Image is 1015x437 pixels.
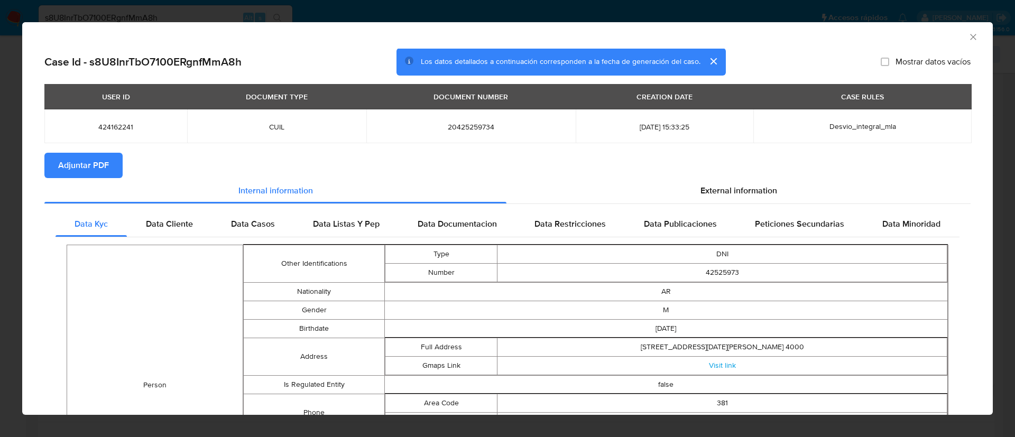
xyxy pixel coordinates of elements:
[968,32,977,41] button: Cerrar ventana
[244,319,384,338] td: Birthdate
[57,122,174,132] span: 424162241
[709,360,736,370] a: Visit link
[44,55,242,69] h2: Case Id - s8U8InrTbO7100ERgnfMmA8h
[896,57,971,67] span: Mostrar datos vacíos
[427,88,514,106] div: DOCUMENT NUMBER
[313,218,380,230] span: Data Listas Y Pep
[200,122,354,132] span: CUIL
[882,218,940,230] span: Data Minoridad
[829,121,896,132] span: Desvio_integral_mla
[75,218,108,230] span: Data Kyc
[384,301,947,319] td: M
[497,394,947,412] td: 381
[385,394,497,412] td: Area Code
[44,178,971,203] div: Detailed info
[384,282,947,301] td: AR
[58,154,109,177] span: Adjuntar PDF
[700,49,726,74] button: cerrar
[497,338,947,356] td: [STREET_ADDRESS][DATE][PERSON_NAME] 4000
[700,184,777,197] span: External information
[385,412,497,431] td: Number
[44,153,123,178] button: Adjuntar PDF
[881,58,889,66] input: Mostrar datos vacíos
[244,301,384,319] td: Gender
[238,184,313,197] span: Internal information
[231,218,275,230] span: Data Casos
[497,412,947,431] td: 6173632
[385,338,497,356] td: Full Address
[534,218,606,230] span: Data Restricciones
[384,319,947,338] td: [DATE]
[56,211,959,237] div: Detailed internal info
[146,218,193,230] span: Data Cliente
[244,394,384,431] td: Phone
[497,245,947,263] td: DNI
[421,57,700,67] span: Los datos detallados a continuación corresponden a la fecha de generación del caso.
[755,218,844,230] span: Peticiones Secundarias
[385,263,497,282] td: Number
[239,88,314,106] div: DOCUMENT TYPE
[96,88,136,106] div: USER ID
[418,218,497,230] span: Data Documentacion
[630,88,699,106] div: CREATION DATE
[244,245,384,282] td: Other Identifications
[379,122,563,132] span: 20425259734
[244,375,384,394] td: Is Regulated Entity
[385,356,497,375] td: Gmaps Link
[244,282,384,301] td: Nationality
[384,375,947,394] td: false
[644,218,717,230] span: Data Publicaciones
[835,88,890,106] div: CASE RULES
[588,122,741,132] span: [DATE] 15:33:25
[497,263,947,282] td: 42525973
[22,22,993,415] div: closure-recommendation-modal
[244,338,384,375] td: Address
[385,245,497,263] td: Type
